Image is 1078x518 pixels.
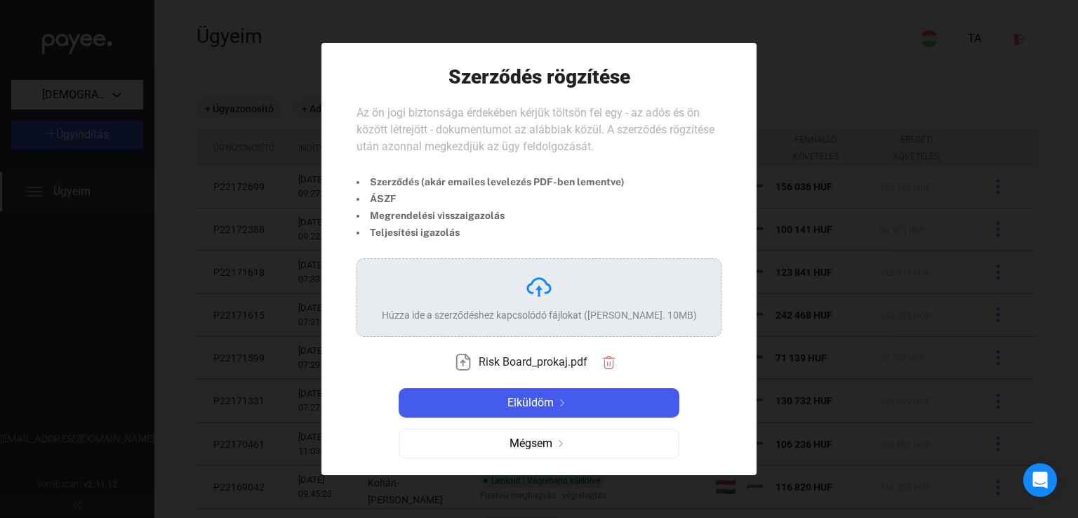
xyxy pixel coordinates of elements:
img: arrow-right-white [554,399,571,406]
button: Mégsemarrow-right-grey [399,429,679,458]
img: upload-cloud [525,273,553,301]
span: Risk Board_prokaj.pdf [479,354,587,371]
span: Elküldöm [507,394,554,411]
li: Teljesítési igazolás [357,224,625,241]
div: Open Intercom Messenger [1023,463,1057,497]
button: Elküldömarrow-right-white [399,388,679,418]
span: Az ön jogi biztonsága érdekében kérjük töltsön fel egy - az adós és ön között létrejött - dokumen... [357,106,714,153]
h1: Szerződés rögzítése [448,65,630,89]
img: upload-paper [455,354,472,371]
button: trash-red [594,347,624,377]
span: Mégsem [510,435,552,452]
li: Szerződés (akár emailes levelezés PDF-ben lementve) [357,173,625,190]
img: arrow-right-grey [552,440,569,447]
li: Megrendelési visszaigazolás [357,207,625,224]
li: ÁSZF [357,190,625,207]
div: Húzza ide a szerződéshez kapcsolódó fájlokat ([PERSON_NAME]. 10MB) [382,308,697,322]
img: trash-red [601,355,616,370]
